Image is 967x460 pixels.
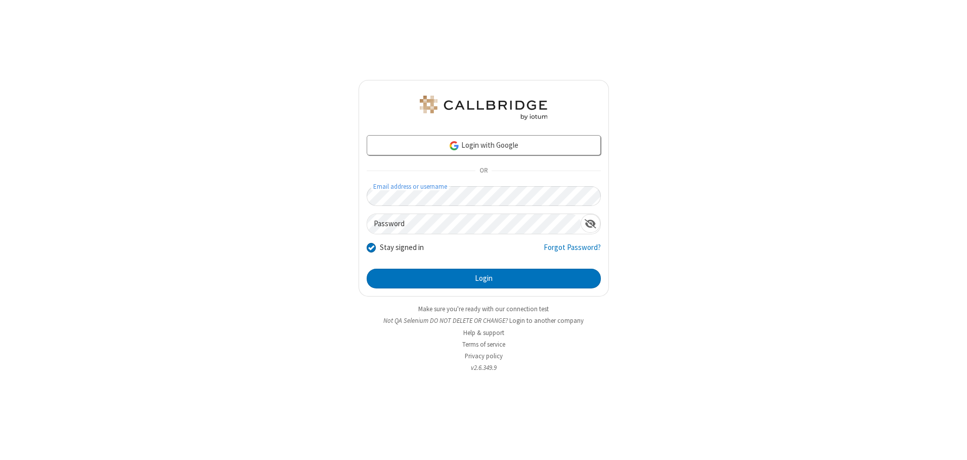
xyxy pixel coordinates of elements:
a: Privacy policy [465,352,503,360]
button: Login to another company [509,316,584,325]
li: v2.6.349.9 [359,363,609,372]
input: Password [367,214,581,234]
a: Terms of service [462,340,505,349]
input: Email address or username [367,186,601,206]
a: Make sure you're ready with our connection test [418,305,549,313]
div: Show password [581,214,600,233]
img: QA Selenium DO NOT DELETE OR CHANGE [418,96,549,120]
li: Not QA Selenium DO NOT DELETE OR CHANGE? [359,316,609,325]
span: OR [475,164,492,178]
a: Help & support [463,328,504,337]
a: Login with Google [367,135,601,155]
a: Forgot Password? [544,242,601,261]
label: Stay signed in [380,242,424,254]
button: Login [367,269,601,289]
img: google-icon.png [449,140,460,151]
